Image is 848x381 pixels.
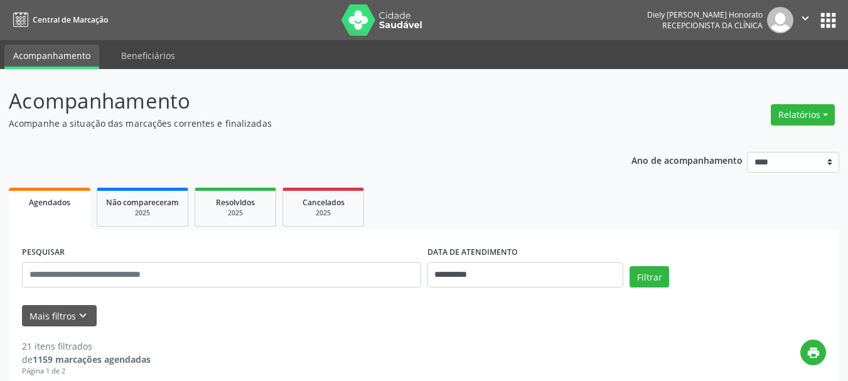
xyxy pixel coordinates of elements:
i:  [798,11,812,25]
a: Beneficiários [112,45,184,67]
div: 2025 [106,208,179,218]
label: DATA DE ATENDIMENTO [427,243,518,262]
button:  [793,7,817,33]
span: Agendados [29,197,70,208]
div: 2025 [292,208,355,218]
div: de [22,353,151,366]
div: Página 1 de 2 [22,366,151,377]
span: Recepcionista da clínica [662,20,763,31]
span: Resolvidos [216,197,255,208]
span: Cancelados [303,197,345,208]
button: print [800,340,826,365]
p: Ano de acompanhamento [631,152,743,168]
button: apps [817,9,839,31]
button: Mais filtroskeyboard_arrow_down [22,305,97,327]
span: Central de Marcação [33,14,108,25]
p: Acompanhe a situação das marcações correntes e finalizadas [9,117,590,130]
label: PESQUISAR [22,243,65,262]
div: Diely [PERSON_NAME] Honorato [647,9,763,20]
button: Relatórios [771,104,835,126]
a: Acompanhamento [4,45,99,69]
strong: 1159 marcações agendadas [33,353,151,365]
button: Filtrar [630,266,669,287]
span: Não compareceram [106,197,179,208]
div: 2025 [204,208,267,218]
i: keyboard_arrow_down [76,309,90,323]
div: 21 itens filtrados [22,340,151,353]
p: Acompanhamento [9,85,590,117]
a: Central de Marcação [9,9,108,30]
img: img [767,7,793,33]
i: print [807,346,820,360]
